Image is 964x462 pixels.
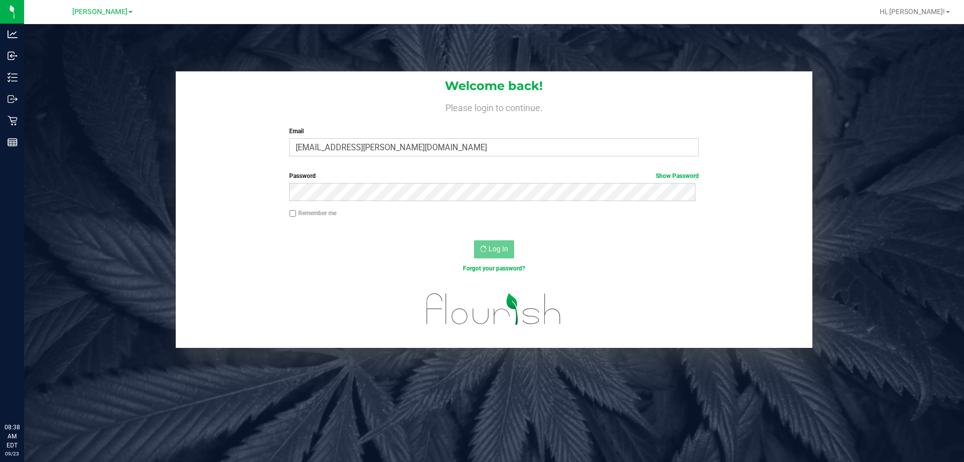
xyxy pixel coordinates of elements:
[8,116,18,126] inline-svg: Retail
[289,209,336,218] label: Remember me
[8,29,18,39] inline-svg: Analytics
[8,137,18,147] inline-svg: Reports
[463,265,525,272] a: Forgot your password?
[289,210,296,217] input: Remember me
[289,172,316,179] span: Password
[72,8,128,16] span: [PERSON_NAME]
[8,94,18,104] inline-svg: Outbound
[656,172,699,179] a: Show Password
[289,127,698,136] label: Email
[8,72,18,82] inline-svg: Inventory
[489,245,508,253] span: Log In
[8,51,18,61] inline-svg: Inbound
[5,423,20,450] p: 08:38 AM EDT
[474,240,514,258] button: Log In
[414,284,573,335] img: flourish_logo.svg
[176,79,812,93] h1: Welcome back!
[176,101,812,113] h4: Please login to continue.
[5,450,20,457] p: 09/23
[880,8,945,16] span: Hi, [PERSON_NAME]!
